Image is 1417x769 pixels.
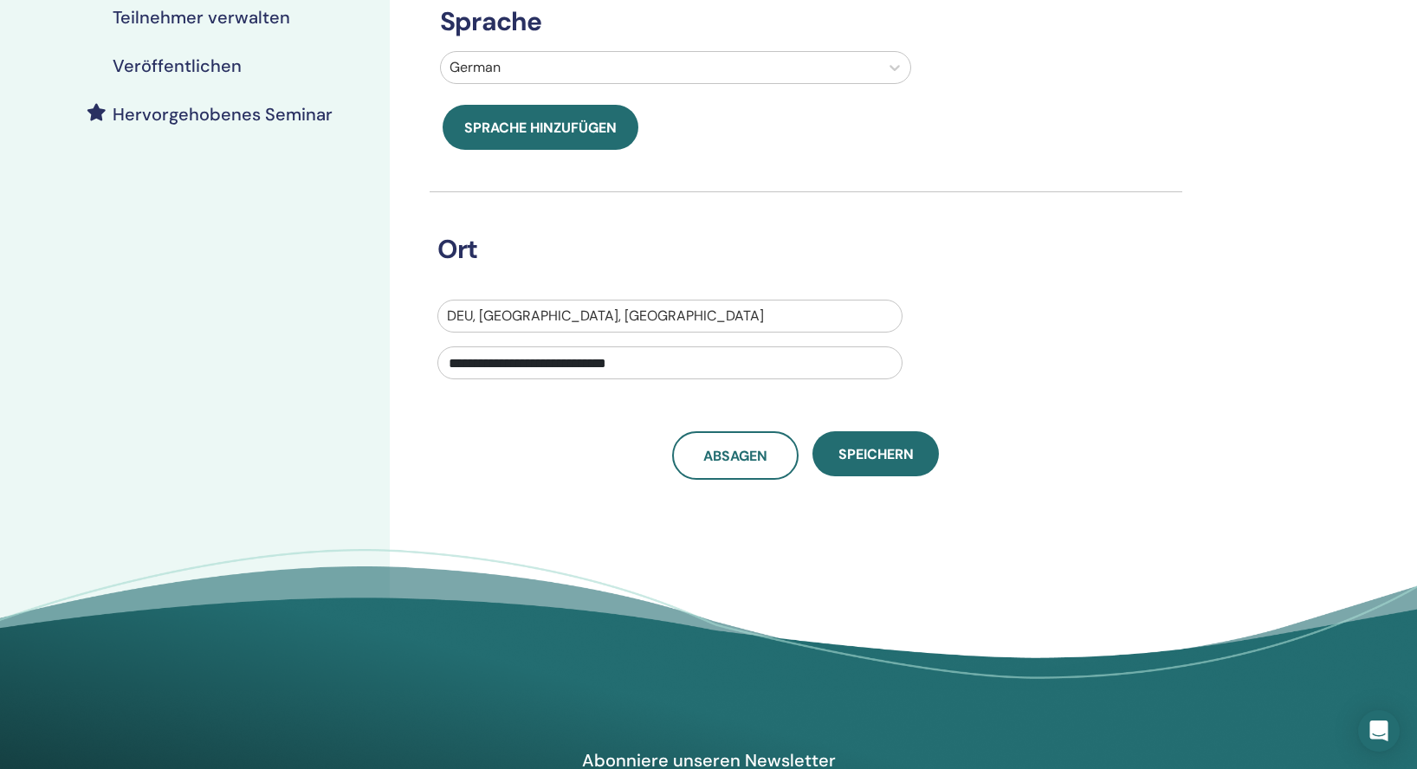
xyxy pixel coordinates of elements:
[812,431,939,476] button: Speichern
[427,234,1159,265] h3: Ort
[113,7,290,28] h4: Teilnehmer verwalten
[464,119,617,137] span: Sprache hinzufügen
[113,104,333,125] h4: Hervorgehobenes Seminar
[113,55,242,76] h4: Veröffentlichen
[672,431,799,480] a: Absagen
[430,6,1182,37] h3: Sprache
[1358,710,1400,752] div: Open Intercom Messenger
[838,445,914,463] span: Speichern
[703,447,767,465] span: Absagen
[443,105,638,150] button: Sprache hinzufügen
